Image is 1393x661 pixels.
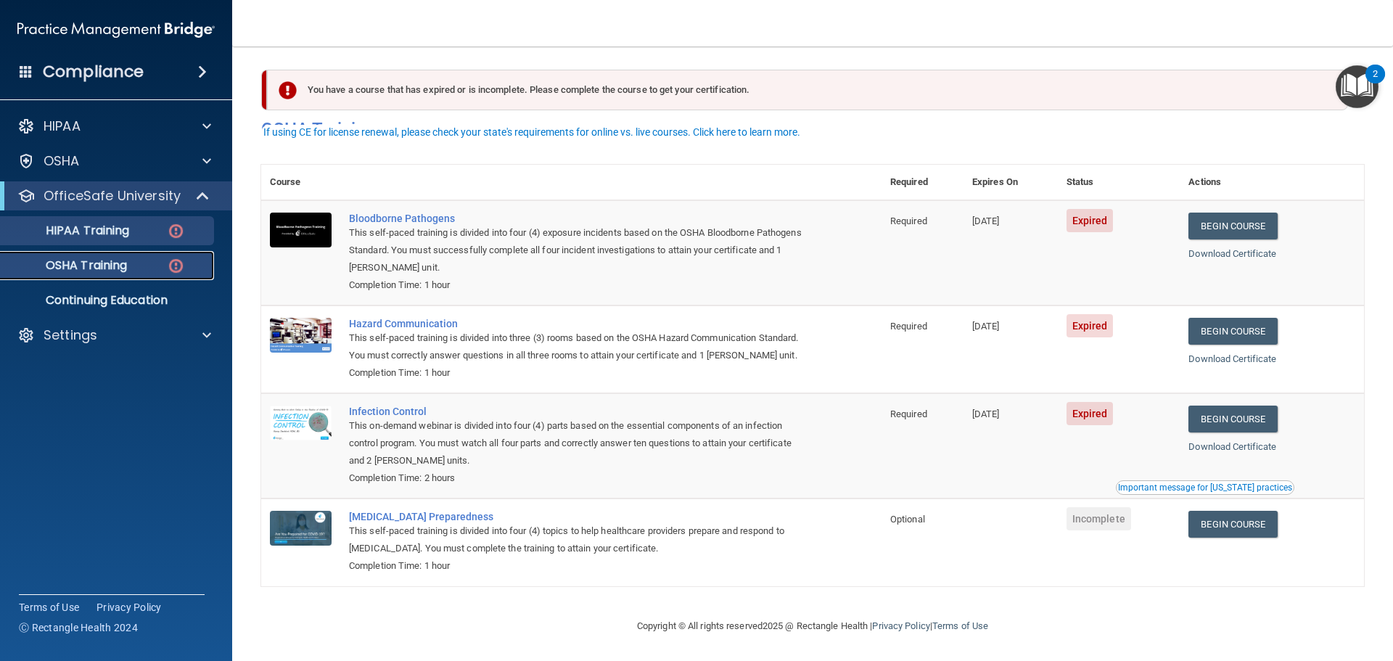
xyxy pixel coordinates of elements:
[44,152,80,170] p: OSHA
[279,81,297,99] img: exclamation-circle-solid-danger.72ef9ffc.png
[17,152,211,170] a: OSHA
[349,329,809,364] div: This self-paced training is divided into three (3) rooms based on the OSHA Hazard Communication S...
[890,321,927,332] span: Required
[349,364,809,382] div: Completion Time: 1 hour
[267,70,1348,110] div: You have a course that has expired or is incomplete. Please complete the course to get your certi...
[96,600,162,615] a: Privacy Policy
[890,215,927,226] span: Required
[349,213,809,224] a: Bloodborne Pathogens
[349,406,809,417] a: Infection Control
[1188,406,1277,432] a: Begin Course
[1188,213,1277,239] a: Begin Course
[972,408,1000,419] span: [DATE]
[1058,165,1180,200] th: Status
[882,165,963,200] th: Required
[1116,480,1294,495] button: Read this if you are a dental practitioner in the state of CA
[1067,402,1114,425] span: Expired
[1118,483,1292,492] div: Important message for [US_STATE] practices
[1188,318,1277,345] a: Begin Course
[17,15,215,44] img: PMB logo
[9,223,129,238] p: HIPAA Training
[872,620,929,631] a: Privacy Policy
[1067,507,1131,530] span: Incomplete
[349,224,809,276] div: This self-paced training is divided into four (4) exposure incidents based on the OSHA Bloodborne...
[263,127,800,137] div: If using CE for license renewal, please check your state's requirements for online vs. live cours...
[1188,248,1276,259] a: Download Certificate
[1180,165,1364,200] th: Actions
[349,522,809,557] div: This self-paced training is divided into four (4) topics to help healthcare providers prepare and...
[548,603,1077,649] div: Copyright © All rights reserved 2025 @ Rectangle Health | |
[44,327,97,344] p: Settings
[1067,209,1114,232] span: Expired
[349,276,809,294] div: Completion Time: 1 hour
[261,125,802,139] button: If using CE for license renewal, please check your state's requirements for online vs. live cours...
[1188,441,1276,452] a: Download Certificate
[963,165,1058,200] th: Expires On
[167,257,185,275] img: danger-circle.6113f641.png
[17,327,211,344] a: Settings
[349,417,809,469] div: This on-demand webinar is divided into four (4) parts based on the essential components of an inf...
[1373,74,1378,93] div: 2
[19,620,138,635] span: Ⓒ Rectangle Health 2024
[972,215,1000,226] span: [DATE]
[349,469,809,487] div: Completion Time: 2 hours
[1336,65,1378,108] button: Open Resource Center, 2 new notifications
[17,187,210,205] a: OfficeSafe University
[43,62,144,82] h4: Compliance
[1188,511,1277,538] a: Begin Course
[1188,353,1276,364] a: Download Certificate
[972,321,1000,332] span: [DATE]
[349,511,809,522] a: [MEDICAL_DATA] Preparedness
[890,408,927,419] span: Required
[44,118,81,135] p: HIPAA
[9,293,207,308] p: Continuing Education
[19,600,79,615] a: Terms of Use
[349,557,809,575] div: Completion Time: 1 hour
[932,620,988,631] a: Terms of Use
[167,222,185,240] img: danger-circle.6113f641.png
[44,187,181,205] p: OfficeSafe University
[17,118,211,135] a: HIPAA
[349,318,809,329] a: Hazard Communication
[261,165,340,200] th: Course
[890,514,925,525] span: Optional
[1067,314,1114,337] span: Expired
[9,258,127,273] p: OSHA Training
[261,119,1364,139] h4: OSHA Training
